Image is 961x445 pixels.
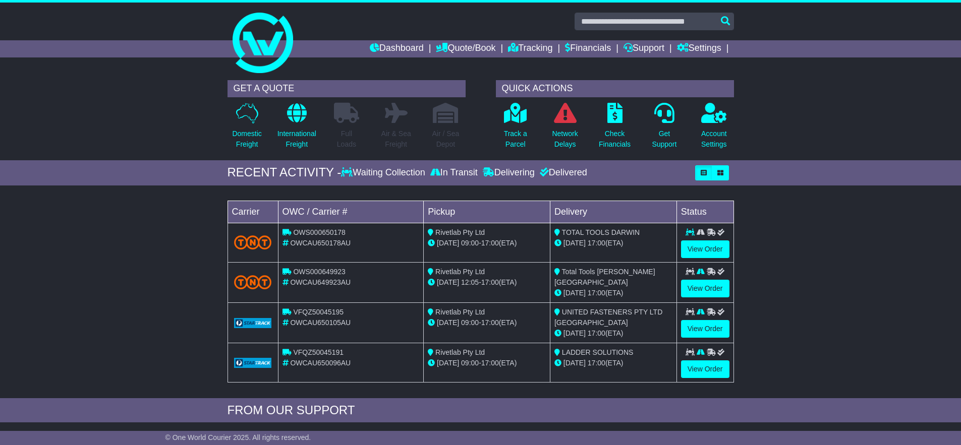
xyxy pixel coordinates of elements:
a: View Order [681,320,729,338]
span: LADDER SOLUTIONS [562,348,634,356]
p: Domestic Freight [232,129,261,150]
span: OWCAU650096AU [290,359,351,367]
a: View Order [681,280,729,297]
span: TOTAL TOOLS DARWIN [562,228,640,236]
div: Delivered [537,167,587,178]
span: 17:00 [588,289,605,297]
span: UNITED FASTENERS PTY LTD [GEOGRAPHIC_DATA] [554,308,662,327]
p: Air / Sea Depot [432,129,460,150]
a: AccountSettings [701,102,727,155]
div: (ETA) [554,238,672,248]
p: Track a Parcel [504,129,527,150]
a: Tracking [508,40,552,57]
span: Rivetlab Pty Ltd [435,268,485,276]
p: International Freight [277,129,316,150]
span: 17:00 [481,278,499,286]
div: - (ETA) [428,317,546,328]
div: (ETA) [554,328,672,339]
a: View Order [681,240,729,258]
div: Waiting Collection [341,167,427,178]
td: Status [676,201,733,223]
div: RECENT ACTIVITY - [228,165,342,180]
p: Air & Sea Freight [381,129,411,150]
td: Delivery [550,201,676,223]
img: TNT_Domestic.png [234,235,272,249]
span: 17:00 [588,329,605,337]
td: Carrier [228,201,278,223]
span: OWCAU650178AU [290,239,351,247]
a: View Order [681,360,729,378]
img: GetCarrierServiceLogo [234,318,272,328]
div: - (ETA) [428,277,546,288]
span: Rivetlab Pty Ltd [435,308,485,316]
span: OWCAU649923AU [290,278,351,286]
span: VFQZ50045195 [293,308,344,316]
span: [DATE] [437,319,459,327]
span: [DATE] [563,359,586,367]
p: Network Delays [552,129,578,150]
span: 09:00 [461,319,479,327]
span: Rivetlab Pty Ltd [435,348,485,356]
span: [DATE] [437,359,459,367]
a: DomesticFreight [232,102,262,155]
span: OWCAU650105AU [290,319,351,327]
span: 12:05 [461,278,479,286]
span: 17:00 [481,239,499,247]
p: Full Loads [334,129,359,150]
a: Dashboard [370,40,424,57]
a: Settings [677,40,721,57]
div: - (ETA) [428,238,546,248]
img: GetCarrierServiceLogo [234,358,272,368]
span: [DATE] [437,239,459,247]
a: Quote/Book [436,40,495,57]
span: [DATE] [563,289,586,297]
span: [DATE] [437,278,459,286]
span: OWS000649923 [293,268,346,276]
div: (ETA) [554,288,672,298]
p: Check Financials [599,129,631,150]
span: 17:00 [481,359,499,367]
a: GetSupport [651,102,677,155]
a: CheckFinancials [598,102,631,155]
span: 09:00 [461,359,479,367]
div: GET A QUOTE [228,80,466,97]
div: FROM OUR SUPPORT [228,403,734,418]
a: Track aParcel [503,102,528,155]
div: QUICK ACTIONS [496,80,734,97]
span: [DATE] [563,329,586,337]
span: OWS000650178 [293,228,346,236]
a: Support [624,40,664,57]
a: Financials [565,40,611,57]
a: NetworkDelays [551,102,578,155]
p: Account Settings [701,129,727,150]
span: 09:00 [461,239,479,247]
div: Delivering [480,167,537,178]
td: Pickup [424,201,550,223]
span: VFQZ50045191 [293,348,344,356]
span: 17:00 [588,359,605,367]
a: InternationalFreight [277,102,317,155]
div: (ETA) [554,358,672,368]
p: Get Support [652,129,676,150]
span: © One World Courier 2025. All rights reserved. [165,433,311,441]
span: [DATE] [563,239,586,247]
span: Rivetlab Pty Ltd [435,228,485,236]
img: TNT_Domestic.png [234,275,272,289]
span: 17:00 [481,319,499,327]
span: Total Tools [PERSON_NAME][GEOGRAPHIC_DATA] [554,268,655,286]
td: OWC / Carrier # [278,201,424,223]
span: 17:00 [588,239,605,247]
div: - (ETA) [428,358,546,368]
div: In Transit [428,167,480,178]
